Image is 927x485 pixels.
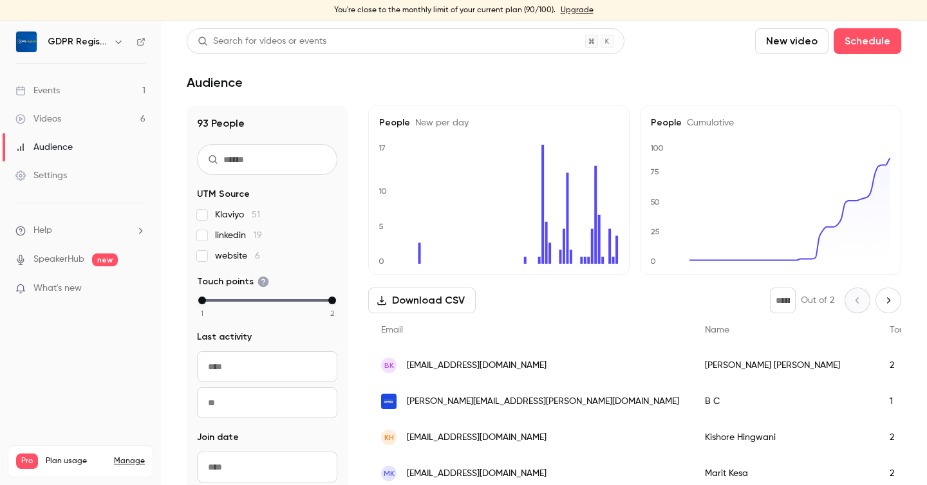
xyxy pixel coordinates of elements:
li: help-dropdown-opener [15,224,145,237]
p: Out of 2 [801,294,834,307]
span: UTM Source [197,188,250,201]
span: Plan usage [46,456,106,466]
a: SpeakerHub [33,253,84,266]
input: From [197,351,337,382]
text: 75 [650,167,659,176]
span: Join date [197,431,239,444]
img: kpmg.com [381,394,397,409]
div: max [328,297,336,304]
text: 5 [379,222,384,231]
div: Kishore Hingwani [692,419,877,455]
span: BK [384,360,394,371]
text: 17 [379,143,386,152]
span: Pro [16,453,38,469]
div: Search for videos or events [198,35,326,48]
span: KH [384,432,394,443]
span: [PERSON_NAME][EMAIL_ADDRESS][PERSON_NAME][DOMAIN_NAME] [407,395,679,408]
div: Audience [15,141,73,154]
a: Manage [114,456,145,466]
h5: People [379,116,619,129]
span: 51 [252,210,260,219]
span: 19 [254,231,262,240]
text: 0 [650,257,656,266]
button: New video [755,28,829,54]
div: min [198,297,206,304]
h1: Audience [187,75,243,90]
span: Touch points [197,275,269,288]
text: 0 [379,257,384,266]
text: 25 [651,227,660,236]
span: Last activity [197,331,252,343]
span: 6 [255,252,260,261]
h6: GDPR Register [48,35,108,48]
span: Klaviyo [215,208,260,221]
text: 10 [379,187,387,196]
span: Help [33,224,52,237]
div: B C [692,383,877,419]
span: Cumulative [682,118,734,127]
div: Events [15,84,60,97]
span: [EMAIL_ADDRESS][DOMAIN_NAME] [407,359,547,372]
span: MK [384,468,395,479]
button: Next page [876,288,901,313]
span: 2 [330,307,335,319]
span: Email [381,325,403,334]
button: Download CSV [368,288,476,313]
div: [PERSON_NAME] [PERSON_NAME] [692,347,877,383]
h5: People [651,116,890,129]
span: 1 [201,307,203,319]
img: GDPR Register [16,32,37,52]
span: [EMAIL_ADDRESS][DOMAIN_NAME] [407,467,547,480]
span: Name [705,325,729,334]
text: 50 [650,197,660,206]
span: What's new [33,282,82,295]
div: Videos [15,113,61,125]
h1: 93 People [197,116,337,131]
span: linkedin [215,229,262,242]
span: new [92,253,118,266]
iframe: Noticeable Trigger [130,283,145,295]
a: Upgrade [561,5,594,15]
input: To [197,387,337,418]
span: website [215,250,260,262]
div: Settings [15,169,67,182]
text: 100 [650,143,664,152]
span: [EMAIL_ADDRESS][DOMAIN_NAME] [407,431,547,444]
input: From [197,452,337,482]
button: Schedule [834,28,901,54]
span: New per day [410,118,469,127]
